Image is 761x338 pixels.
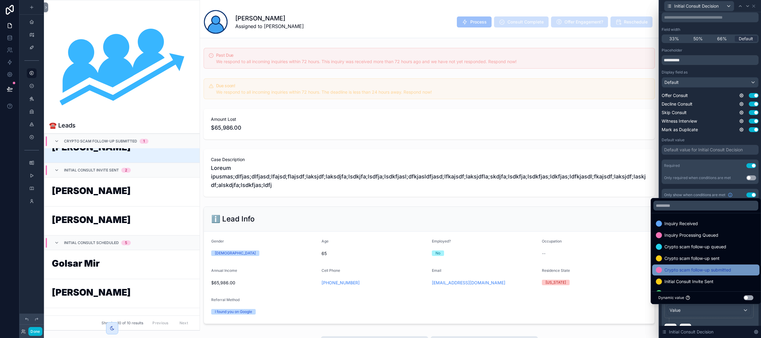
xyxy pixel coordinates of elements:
[664,266,731,274] span: Crypto scam follow-up submitted
[235,14,304,23] h1: [PERSON_NAME]
[664,278,713,285] span: Initial Consult Invite Sent
[235,23,304,30] span: Assigned to [PERSON_NAME]
[664,289,713,297] span: Initial Consult Scheduled
[658,295,684,300] span: Dynamic value
[664,220,698,227] span: Inquiry Received
[64,139,137,144] span: Crypto scam follow-up submitted
[664,255,720,262] span: Crypto scam follow-up sent
[143,139,145,144] div: 1
[125,168,127,173] div: 2
[664,232,718,239] span: Inquiry Processing Queued
[64,168,119,173] span: Initial Consult Invite Sent
[64,240,119,245] span: Initial Consult Scheduled
[101,321,143,325] span: Showing 10 of 10 results
[28,327,42,336] button: Done
[125,240,127,245] div: 5
[664,243,726,250] span: Crypto scam follow-up queued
